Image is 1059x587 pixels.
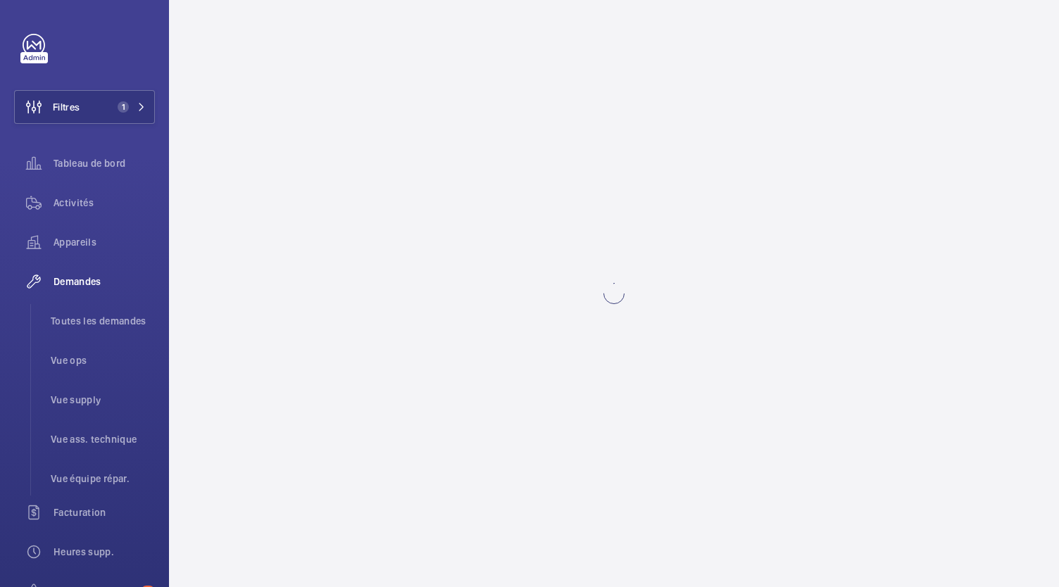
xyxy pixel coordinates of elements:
[51,472,155,486] span: Vue équipe répar.
[54,235,155,249] span: Appareils
[14,90,155,124] button: Filtres1
[51,353,155,367] span: Vue ops
[51,432,155,446] span: Vue ass. technique
[51,393,155,407] span: Vue supply
[54,156,155,170] span: Tableau de bord
[53,100,80,114] span: Filtres
[51,314,155,328] span: Toutes les demandes
[54,274,155,289] span: Demandes
[118,101,129,113] span: 1
[54,545,155,559] span: Heures supp.
[54,196,155,210] span: Activités
[54,505,155,519] span: Facturation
